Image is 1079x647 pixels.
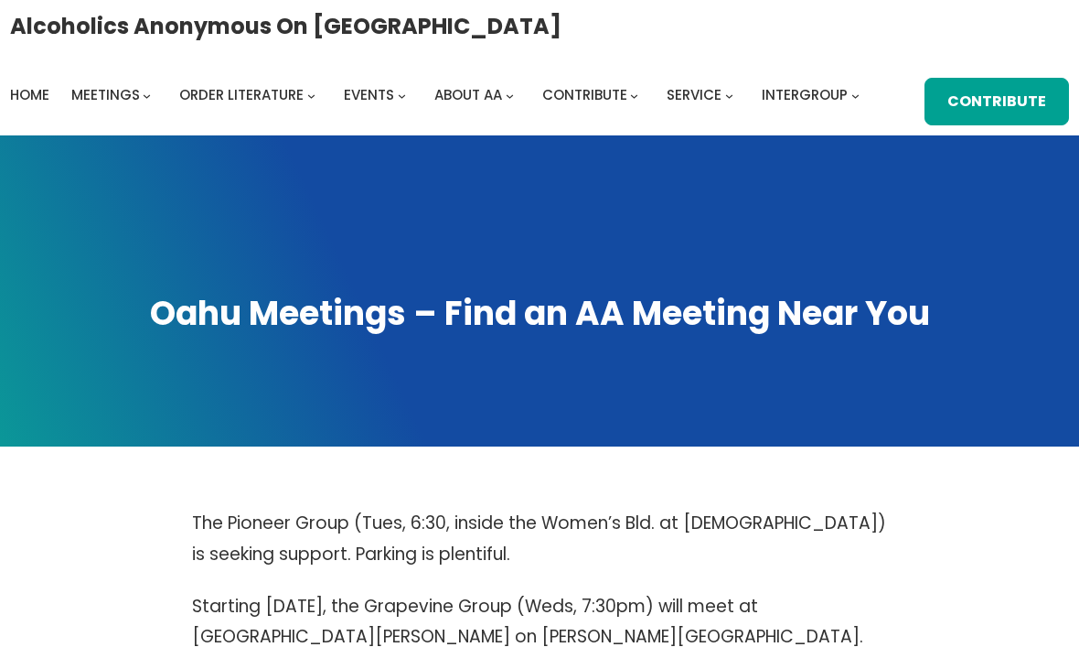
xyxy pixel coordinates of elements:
span: Meetings [71,85,140,104]
button: Order Literature submenu [307,91,315,99]
a: About AA [434,82,502,108]
span: Service [667,85,721,104]
a: Home [10,82,49,108]
a: Meetings [71,82,140,108]
button: Intergroup submenu [851,91,860,99]
button: About AA submenu [506,91,514,99]
span: About AA [434,85,502,104]
h1: Oahu Meetings – Find an AA Meeting Near You [17,292,1062,337]
button: Meetings submenu [143,91,151,99]
a: Alcoholics Anonymous on [GEOGRAPHIC_DATA] [10,6,561,46]
span: Events [344,85,394,104]
span: Intergroup [762,85,848,104]
p: The Pioneer Group (Tues, 6:30, inside the Women’s Bld. at [DEMOGRAPHIC_DATA]) is seeking support.... [192,508,887,568]
span: Home [10,85,49,104]
a: Events [344,82,394,108]
a: Contribute [542,82,627,108]
a: Contribute [924,78,1069,125]
button: Contribute submenu [630,91,638,99]
span: Contribute [542,85,627,104]
a: Service [667,82,721,108]
nav: Intergroup [10,82,866,108]
span: Order Literature [179,85,304,104]
button: Service submenu [725,91,733,99]
button: Events submenu [398,91,406,99]
a: Intergroup [762,82,848,108]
